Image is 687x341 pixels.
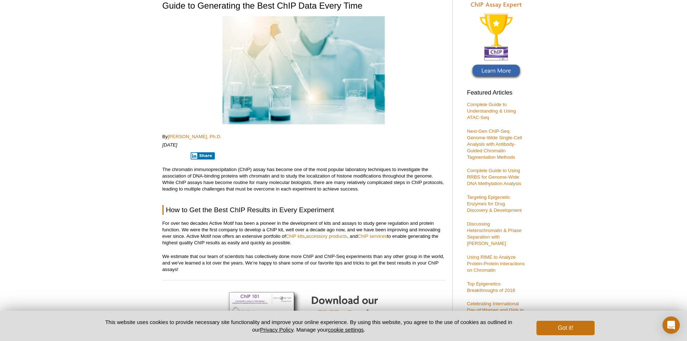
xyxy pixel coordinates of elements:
[162,166,445,192] p: The chromatin immunoprecipitation (ChIP) assay has become one of the most popular laboratory tech...
[260,327,293,333] a: Privacy Policy
[328,327,364,333] button: cookie settings
[162,152,186,159] iframe: X Post Button
[467,194,522,213] a: Targeting Epigenetic Enzymes for Drug Discovery & Development
[306,233,347,239] a: accessory products
[467,168,521,186] a: Complete Guide to Using RRBS for Genome-Wide DNA Methylation Analysis
[162,220,445,246] p: For over two decades Active Motif has been a pioneer in the development of kits and assays to stu...
[93,318,525,333] p: This website uses cookies to provide necessary site functionality and improve your online experie...
[168,134,222,139] a: [PERSON_NAME], Ph.D.
[162,134,445,140] p: By
[286,233,305,239] a: ChIP kits
[162,253,445,273] p: We estimate that our team of scientists has collectively done more ChIP and ChIP-Seq experiments ...
[162,142,178,148] em: [DATE]
[467,301,524,319] a: Celebrating International Day of Women and Girls in Science
[162,1,445,12] h1: Guide to Generating the Best ChIP Data Every Time
[162,205,445,215] h2: How to Get the Best ChIP Results in Every Experiment
[467,102,516,120] a: Complete Guide to Understanding & Using ATAC-Seq
[467,254,525,273] a: Using RIME to Analyze Protein-Protein Interactions on Chromatin
[222,16,385,124] img: Best ChIP results
[467,281,515,293] a: Top Epigenetics Breakthroughs of 2018
[662,316,680,334] div: Open Intercom Messenger
[467,128,522,160] a: Next-Gen ChIP-Seq: Genome-Wide Single-Cell Analysis with Antibody-Guided Chromatin Tagmentation M...
[536,321,594,335] button: Got it!
[467,90,525,96] h3: Featured Articles
[358,233,387,239] a: ChIP services
[467,221,522,246] a: Discussing Heterochromatin & Phase Separation with [PERSON_NAME]
[191,152,215,159] button: Share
